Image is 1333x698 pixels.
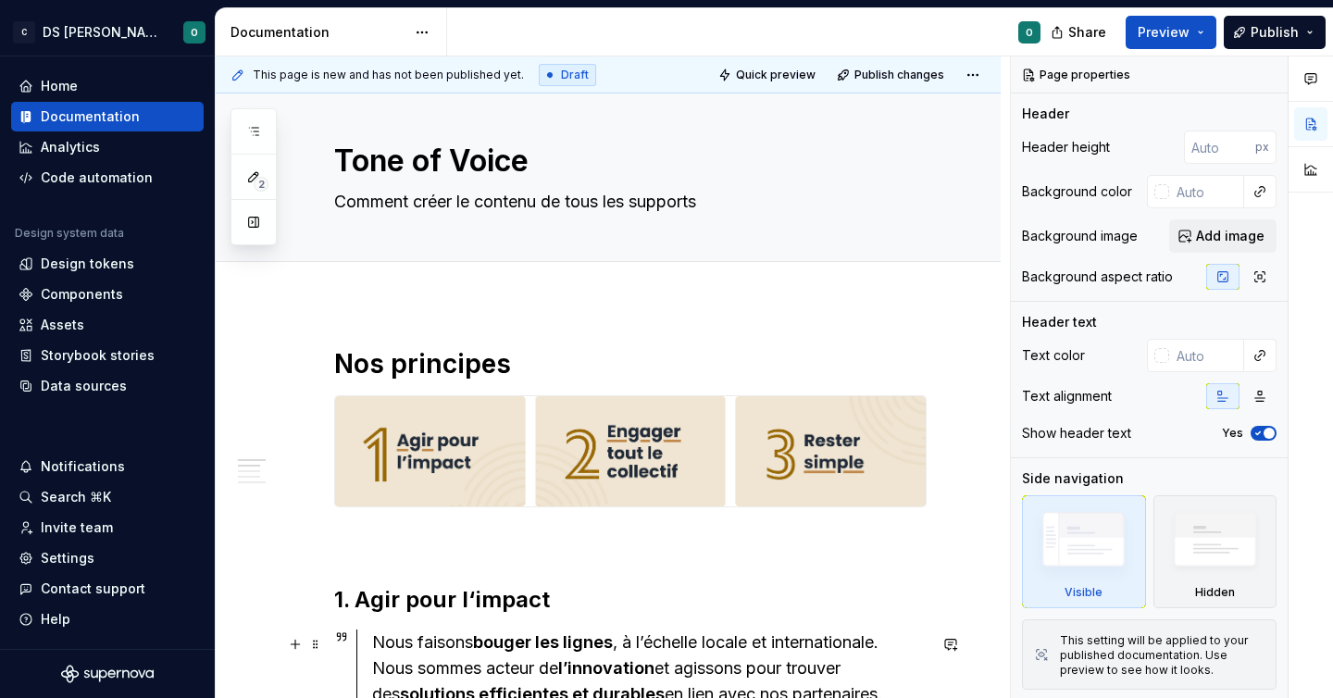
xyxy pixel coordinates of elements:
span: Publish [1251,23,1299,42]
div: Analytics [41,138,100,156]
span: 2 [254,177,268,192]
h2: 1. Agir pour l‘impact [334,585,927,615]
button: CDS [PERSON_NAME]O [4,12,211,52]
button: Quick preview [713,62,824,88]
div: Contact support [41,580,145,598]
div: Help [41,610,70,629]
div: Data sources [41,377,127,395]
div: Visible [1022,495,1146,608]
span: Quick preview [736,68,816,82]
div: O [191,25,198,40]
span: Add image [1196,227,1264,245]
a: Home [11,71,204,101]
div: This setting will be applied to your published documentation. Use preview to see how it looks. [1060,633,1264,678]
div: Background aspect ratio [1022,268,1173,286]
a: Data sources [11,371,204,401]
div: Design tokens [41,255,134,273]
a: Invite team [11,513,204,542]
span: Preview [1138,23,1190,42]
div: Visible [1065,585,1103,600]
button: Preview [1126,16,1216,49]
div: DS [PERSON_NAME] [43,23,161,42]
h1: Nos principes [334,347,927,380]
textarea: Comment créer le contenu de tous les supports [330,187,923,217]
strong: bouger les lignes [473,632,613,652]
div: Hidden [1195,585,1235,600]
div: Header text [1022,313,1097,331]
button: Share [1041,16,1118,49]
div: Settings [41,549,94,567]
label: Yes [1222,426,1243,441]
div: Search ⌘K [41,488,111,506]
button: Publish changes [831,62,953,88]
button: Add image [1169,219,1277,253]
div: O [1026,25,1033,40]
a: Analytics [11,132,204,162]
a: Storybook stories [11,341,204,370]
div: Assets [41,316,84,334]
a: Components [11,280,204,309]
div: Invite team [41,518,113,537]
div: Hidden [1153,495,1277,608]
div: C [13,21,35,44]
div: Notifications [41,457,125,476]
button: Search ⌘K [11,482,204,512]
div: Home [41,77,78,95]
div: Side navigation [1022,469,1124,488]
svg: Supernova Logo [61,665,154,683]
div: Documentation [41,107,140,126]
a: Documentation [11,102,204,131]
textarea: Tone of Voice [330,139,923,183]
input: Auto [1169,339,1244,372]
strong: l’innovation [558,658,654,678]
img: ec9b1ec5-0075-401e-8cc1-e38006fabd99.png [335,396,926,506]
button: Contact support [11,574,204,604]
p: px [1255,140,1269,155]
div: Background color [1022,182,1132,201]
a: Code automation [11,163,204,193]
a: Design tokens [11,249,204,279]
button: Help [11,605,204,634]
div: Background image [1022,227,1138,245]
div: Text alignment [1022,387,1112,405]
a: Assets [11,310,204,340]
input: Auto [1169,175,1244,208]
span: Draft [561,68,589,82]
div: Documentation [230,23,405,42]
div: Header height [1022,138,1110,156]
div: Text color [1022,346,1085,365]
span: Share [1068,23,1106,42]
button: Notifications [11,452,204,481]
div: Design system data [15,226,124,241]
div: Code automation [41,168,153,187]
div: Storybook stories [41,346,155,365]
input: Auto [1184,131,1255,164]
div: Show header text [1022,424,1131,442]
a: Settings [11,543,204,573]
div: Components [41,285,123,304]
span: This page is new and has not been published yet. [253,68,524,82]
button: Publish [1224,16,1326,49]
div: Header [1022,105,1069,123]
span: Publish changes [854,68,944,82]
